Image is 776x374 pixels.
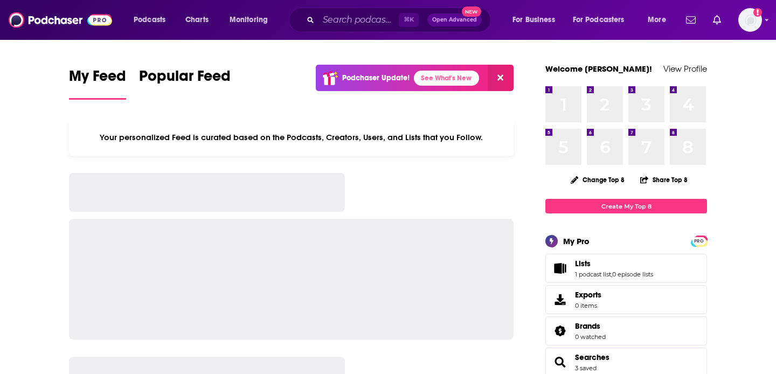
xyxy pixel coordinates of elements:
[575,352,609,362] a: Searches
[575,259,591,268] span: Lists
[222,11,282,29] button: open menu
[573,12,625,27] span: For Podcasters
[738,8,762,32] button: Show profile menu
[663,64,707,74] a: View Profile
[549,261,571,276] a: Lists
[549,323,571,338] a: Brands
[134,12,165,27] span: Podcasts
[692,237,705,245] a: PRO
[566,11,640,29] button: open menu
[139,67,231,92] span: Popular Feed
[69,67,126,92] span: My Feed
[545,285,707,314] a: Exports
[342,73,410,82] p: Podchaser Update!
[545,316,707,345] span: Brands
[709,11,725,29] a: Show notifications dropdown
[640,11,680,29] button: open menu
[575,290,601,300] span: Exports
[185,12,209,27] span: Charts
[640,169,688,190] button: Share Top 8
[512,12,555,27] span: For Business
[178,11,215,29] a: Charts
[432,17,477,23] span: Open Advanced
[414,71,479,86] a: See What's New
[563,236,590,246] div: My Pro
[69,119,514,156] div: Your personalized Feed is curated based on the Podcasts, Creators, Users, and Lists that you Follow.
[682,11,700,29] a: Show notifications dropdown
[299,8,501,32] div: Search podcasts, credits, & more...
[611,271,612,278] span: ,
[318,11,399,29] input: Search podcasts, credits, & more...
[139,67,231,100] a: Popular Feed
[575,271,611,278] a: 1 podcast list
[575,321,600,331] span: Brands
[462,6,481,17] span: New
[549,292,571,307] span: Exports
[545,199,707,213] a: Create My Top 8
[427,13,482,26] button: Open AdvancedNew
[230,12,268,27] span: Monitoring
[564,173,631,186] button: Change Top 8
[612,271,653,278] a: 0 episode lists
[9,10,112,30] img: Podchaser - Follow, Share and Rate Podcasts
[575,333,606,341] a: 0 watched
[753,8,762,17] svg: Add a profile image
[505,11,569,29] button: open menu
[575,321,606,331] a: Brands
[738,8,762,32] span: Logged in as danikarchmer
[738,8,762,32] img: User Profile
[126,11,179,29] button: open menu
[69,67,126,100] a: My Feed
[575,259,653,268] a: Lists
[549,355,571,370] a: Searches
[399,13,419,27] span: ⌘ K
[545,64,652,74] a: Welcome [PERSON_NAME]!
[648,12,666,27] span: More
[575,302,601,309] span: 0 items
[575,364,597,372] a: 3 saved
[545,254,707,283] span: Lists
